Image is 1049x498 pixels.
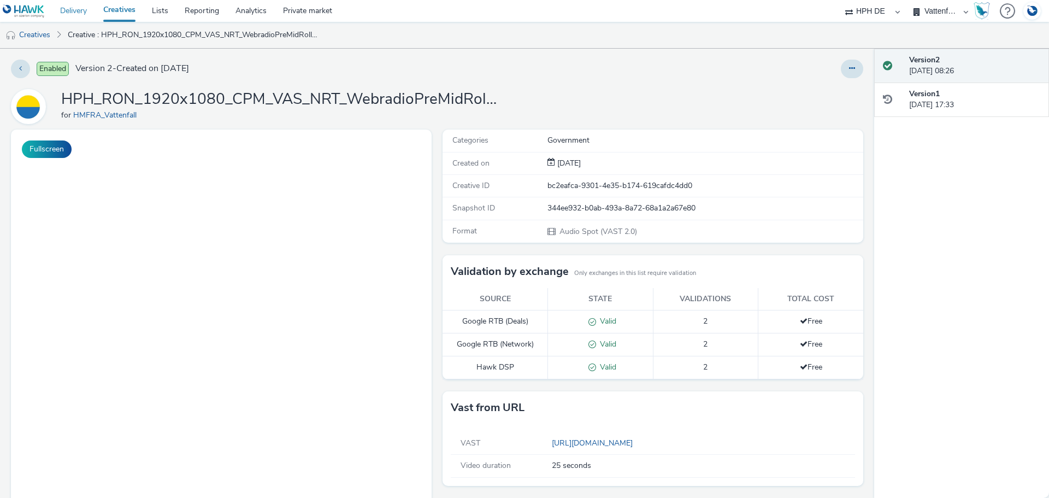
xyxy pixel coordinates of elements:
h1: HPH_RON_1920x1080_CPM_VAS_NRT_WebradioPreMidRoll_NULL_25s_ImmobilienbesitzerE46-79+PLZ_Photovolta... [61,89,498,110]
span: Creative ID [452,180,490,191]
img: audio [5,30,16,41]
img: HMFRA_Vattenfall [13,91,44,122]
div: bc2eafca-9301-4e35-b174-619cafdc4dd0 [547,180,862,191]
span: 2 [703,316,708,326]
span: 2 [703,339,708,349]
a: [URL][DOMAIN_NAME] [552,438,637,448]
span: Free [800,362,822,372]
td: Hawk DSP [443,356,548,379]
button: Fullscreen [22,140,72,158]
span: [DATE] [555,158,581,168]
h3: Vast from URL [451,400,524,416]
small: Only exchanges in this list require validation [574,269,696,278]
th: Total cost [758,288,864,310]
a: HMFRA_Vattenfall [11,101,50,112]
a: Hawk Academy [974,2,994,20]
span: Valid [596,362,616,372]
span: Free [800,339,822,349]
div: [DATE] 08:26 [909,55,1040,77]
h3: Validation by exchange [451,263,569,280]
strong: Version 2 [909,55,940,65]
span: 2 [703,362,708,372]
a: HMFRA_Vattenfall [73,110,141,120]
span: Snapshot ID [452,203,495,213]
span: Enabled [37,62,69,76]
span: Created on [452,158,490,168]
span: for [61,110,73,120]
span: Free [800,316,822,326]
span: Audio Spot (VAST 2.0) [558,226,637,237]
span: 25 seconds [552,460,591,471]
th: Validations [653,288,758,310]
span: Categories [452,135,488,145]
div: Government [547,135,862,146]
span: VAST [461,438,480,448]
a: Creative : HPH_RON_1920x1080_CPM_VAS_NRT_WebradioPreMidRoll_NULL_25s_ImmobilienbesitzerE46-79+PLZ... [62,22,325,48]
td: Google RTB (Deals) [443,310,548,333]
span: Format [452,226,477,236]
span: Video duration [461,460,511,471]
th: Source [443,288,548,310]
span: Version 2 - Created on [DATE] [75,62,189,75]
img: Account DE [1024,2,1040,20]
img: Hawk Academy [974,2,990,20]
div: Creation 21 August 2025, 17:33 [555,158,581,169]
img: undefined Logo [3,4,45,18]
td: Google RTB (Network) [443,333,548,356]
div: 344ee932-b0ab-493a-8a72-68a1a2a67e80 [547,203,862,214]
th: State [548,288,653,310]
div: [DATE] 17:33 [909,89,1040,111]
strong: Version 1 [909,89,940,99]
span: Valid [596,316,616,326]
span: Valid [596,339,616,349]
